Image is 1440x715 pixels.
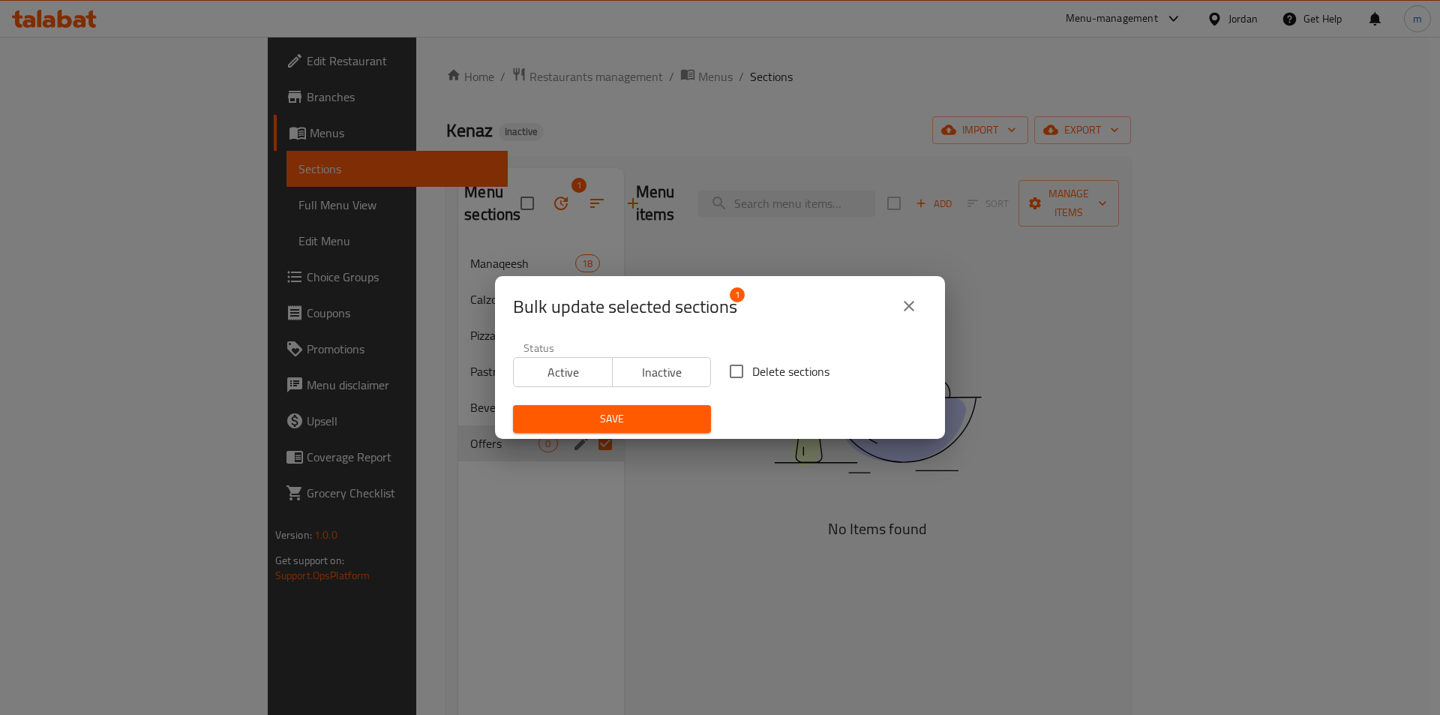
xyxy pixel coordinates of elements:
span: 1 [730,287,745,302]
span: Active [520,362,607,383]
span: Selected section count [513,295,737,319]
span: Delete sections [752,362,829,380]
span: Inactive [619,362,706,383]
button: close [891,288,927,324]
span: Save [525,410,699,428]
button: Inactive [612,357,712,387]
button: Active [513,357,613,387]
button: Save [513,405,711,433]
